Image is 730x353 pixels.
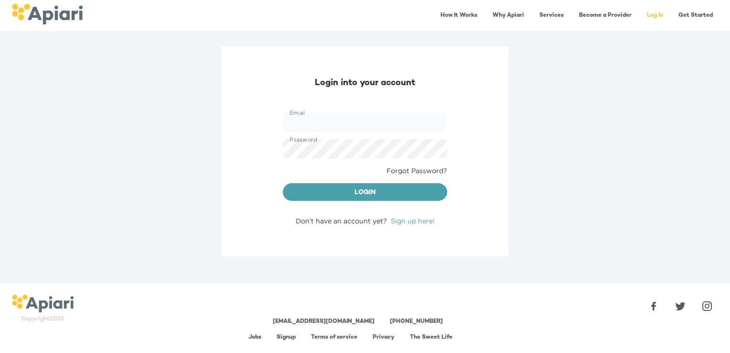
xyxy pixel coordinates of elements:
[11,315,74,323] div: Copyright 2025
[391,217,435,224] a: Sign up here!
[534,6,569,25] a: Services
[390,318,443,326] div: [PHONE_NUMBER]
[311,334,357,341] a: Terms of service
[641,6,669,25] a: Log In
[283,216,447,226] div: Don't have an account yet?
[487,6,530,25] a: Why Apiari
[277,334,296,341] a: Signup
[573,6,637,25] a: Become a Provider
[386,166,447,176] a: Forgot Password?
[248,334,261,341] a: Jobs
[11,4,83,24] img: logo
[435,6,483,25] a: How It Works
[283,77,447,89] div: Login into your account
[11,295,74,313] img: logo
[673,6,719,25] a: Get Started
[290,187,440,199] span: Login
[283,183,447,201] button: Login
[273,319,375,325] a: [EMAIL_ADDRESS][DOMAIN_NAME]
[410,334,452,341] a: The Sweet Life
[373,334,395,341] a: Privacy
